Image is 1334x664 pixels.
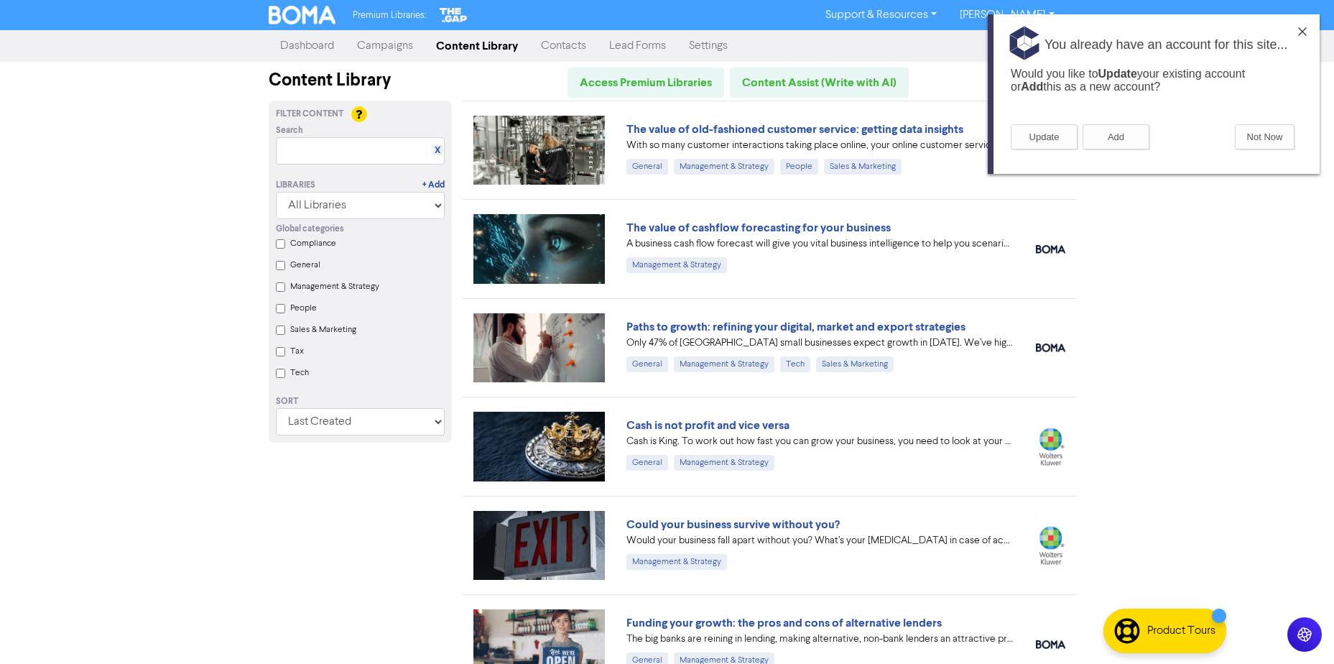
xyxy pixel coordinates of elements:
button: Add [116,110,183,135]
a: Support & Resources [814,4,948,27]
a: Content Library [425,32,529,60]
img: svg+xml;base64,PD94bWwgdmVyc2lvbj0iMS4wIiBlbmNvZGluZz0iVVRGLTgiPz4KPHN2ZyB3aWR0aD0iNDhweCIgaGVpZ2... [41,11,75,46]
label: Management & Strategy [290,280,379,293]
a: Dashboard [269,32,346,60]
img: BOMA Logo [269,6,336,24]
a: Content Assist (Write with AI) [730,68,909,98]
div: With so many customer interactions taking place online, your online customer service has to be fi... [626,138,1014,153]
div: A business cash flow forecast will give you vital business intelligence to help you scenario-plan... [626,236,1014,252]
label: People [290,302,317,315]
div: Management & Strategy [674,455,774,471]
a: The value of cashflow forecasting for your business [626,221,891,235]
div: Management & Strategy [674,159,774,175]
a: Cash is not profit and vice versa [626,418,789,433]
div: Sort [276,395,445,408]
b: Add [55,66,77,78]
div: Tech [780,356,810,372]
div: Sales & Marketing [816,356,894,372]
img: boma [1036,640,1065,649]
button: Not Now [269,110,328,135]
a: The value of old-fashioned customer service: getting data insights [626,122,963,137]
img: The Gap [437,6,469,24]
iframe: Chat Widget [1262,595,1334,664]
div: Content Library [269,68,452,93]
div: Filter Content [276,108,445,121]
span: Premium Libraries: [353,11,426,20]
button: Update [45,110,111,135]
a: X [435,145,440,156]
img: boma [1036,343,1065,352]
div: Global categories [276,223,445,236]
a: Contacts [529,32,598,60]
div: Would your business fall apart without you? What’s your Plan B in case of accident, illness, or j... [626,533,1014,548]
label: Compliance [290,237,336,250]
a: Lead Forms [598,32,677,60]
div: Libraries [276,179,315,192]
a: Access Premium Libraries [568,68,724,98]
label: Tax [290,345,304,358]
div: Would you like to your existing account or this as a new account? [45,53,287,79]
div: Management & Strategy [674,356,774,372]
a: [PERSON_NAME] [948,4,1065,27]
img: wolterskluwer [1036,428,1065,466]
div: General [626,356,668,372]
span: You already have an account for this site... [78,23,322,37]
a: Could your business survive without you? [626,517,840,532]
div: Only 47% of New Zealand small businesses expect growth in 2025. We’ve highlighted four key ways y... [626,336,1014,351]
a: + Add [422,179,445,192]
div: General [626,455,668,471]
div: General [626,159,668,175]
div: Management & Strategy [626,257,727,273]
label: Sales & Marketing [290,323,356,336]
label: Tech [290,366,309,379]
div: Sales & Marketing [824,159,902,175]
div: Cash is King. To work out how fast you can grow your business, you need to look at your projected... [626,434,1014,449]
div: The big banks are reining in lending, making alternative, non-bank lenders an attractive proposit... [626,632,1014,647]
img: wolterskluwer [1036,526,1065,564]
img: 366kdW7bZf5IgGNA5d8FYPGppdBqSHtUB08xHy6BdXA+5T2R62QLwqgAAAABJRU5ErkJggg== [332,13,341,22]
img: boma_accounting [1036,245,1065,254]
b: Update [132,53,171,65]
div: People [780,159,818,175]
a: Campaigns [346,32,425,60]
a: Funding your growth: the pros and cons of alternative lenders [626,616,942,630]
a: Settings [677,32,739,60]
span: Search [276,124,303,137]
label: General [290,259,320,272]
a: Paths to growth: refining your digital, market and export strategies [626,320,965,334]
div: Management & Strategy [626,554,727,570]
